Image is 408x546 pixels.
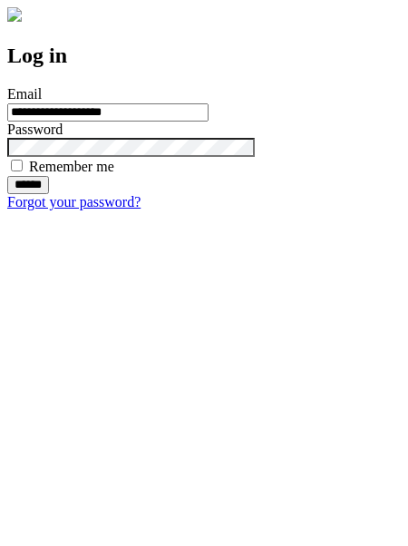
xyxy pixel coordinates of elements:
h2: Log in [7,44,401,68]
img: logo-4e3dc11c47720685a147b03b5a06dd966a58ff35d612b21f08c02c0306f2b779.png [7,7,22,22]
label: Remember me [29,159,114,174]
label: Email [7,86,42,102]
a: Forgot your password? [7,194,141,210]
label: Password [7,122,63,137]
